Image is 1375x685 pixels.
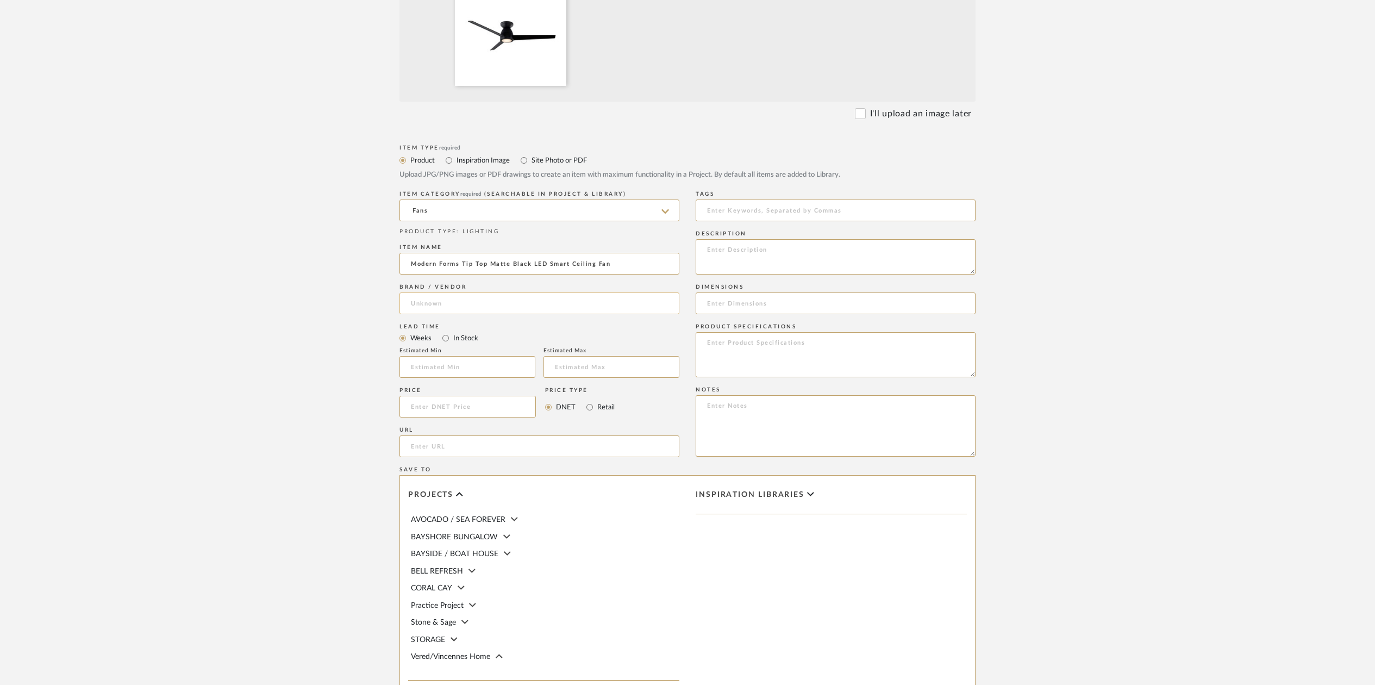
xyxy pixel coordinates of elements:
span: required [439,145,460,151]
input: Estimated Min [399,356,535,378]
div: Lead Time [399,323,679,330]
span: CORAL CAY [411,584,452,592]
div: URL [399,427,679,433]
input: Enter Keywords, Separated by Commas [696,200,976,221]
label: DNET [555,401,576,413]
span: Practice Project [411,602,464,609]
div: PRODUCT TYPE [399,228,679,236]
label: Retail [596,401,615,413]
div: Estimated Min [399,347,535,354]
input: Enter URL [399,435,679,457]
label: Product [409,154,435,166]
input: Unknown [399,292,679,314]
input: Enter DNET Price [399,396,536,418]
span: Inspiration libraries [696,490,804,500]
span: : LIGHTING [457,229,499,234]
label: Site Photo or PDF [530,154,587,166]
input: Enter Name [399,253,679,275]
input: Estimated Max [543,356,679,378]
span: BAYSHORE BUNGALOW [411,533,498,541]
label: I'll upload an image later [870,107,972,120]
mat-radio-group: Select item type [399,153,976,167]
mat-radio-group: Select price type [545,396,615,418]
span: BELL REFRESH [411,568,463,575]
span: required [460,191,482,197]
label: In Stock [452,332,478,344]
div: Dimensions [696,284,976,290]
span: BAYSIDE / BOAT HOUSE [411,550,498,558]
div: Item name [399,244,679,251]
span: Vered/Vincennes Home [411,653,490,661]
div: Price [399,387,536,394]
input: Type a category to search and select [399,200,679,221]
div: Description [696,231,976,237]
span: Projects [408,490,453,500]
span: Stone & Sage [411,619,456,626]
label: Weeks [409,332,432,344]
input: Enter Dimensions [696,292,976,314]
div: Estimated Max [543,347,679,354]
span: (Searchable in Project & Library) [484,191,627,197]
span: AVOCADO / SEA FOREVER [411,516,505,524]
div: ITEM CATEGORY [399,191,679,197]
div: Brand / Vendor [399,284,679,290]
div: Tags [696,191,976,197]
span: STORAGE [411,636,445,644]
label: Inspiration Image [455,154,510,166]
div: Price Type [545,387,615,394]
div: Save To [399,466,976,473]
mat-radio-group: Select item type [399,331,679,345]
div: Item Type [399,145,976,151]
div: Upload JPG/PNG images or PDF drawings to create an item with maximum functionality in a Project. ... [399,170,976,180]
div: Product Specifications [696,323,976,330]
div: Notes [696,387,976,393]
